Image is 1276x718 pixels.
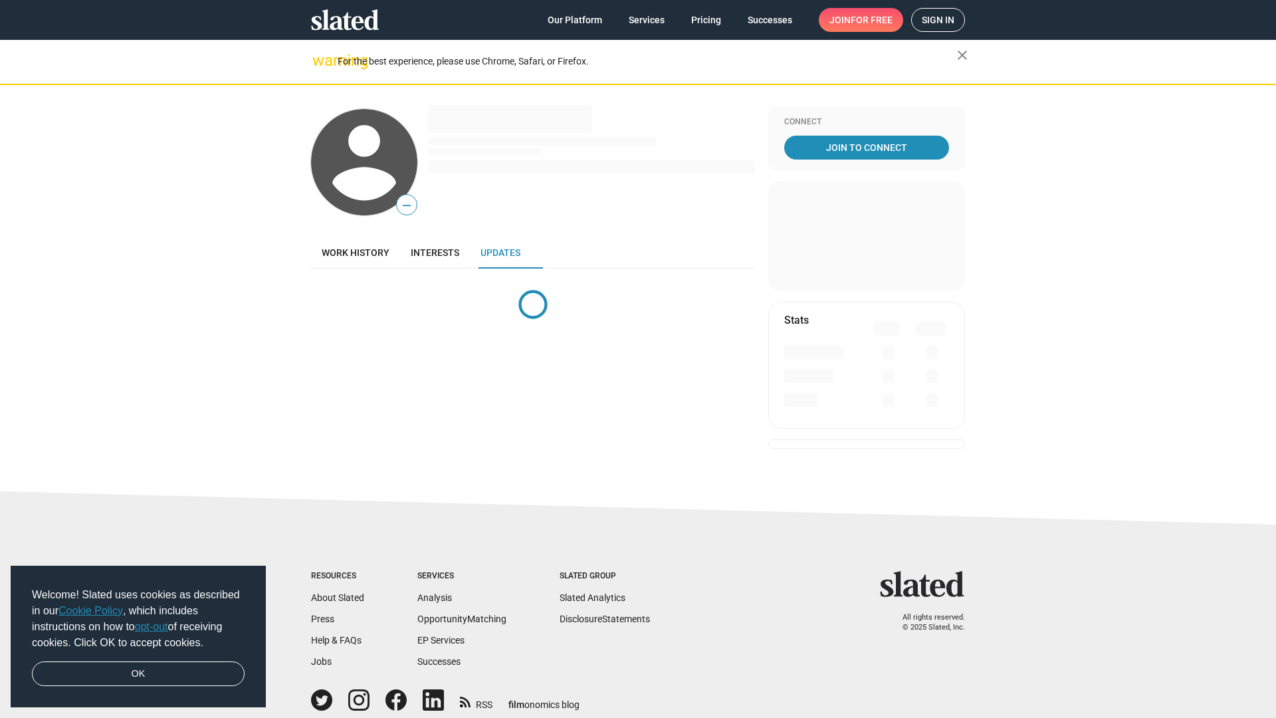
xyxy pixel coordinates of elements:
a: Our Platform [537,8,613,32]
span: Sign in [922,9,954,31]
a: Services [618,8,675,32]
span: Join [829,8,893,32]
mat-icon: close [954,47,970,63]
span: for free [851,8,893,32]
a: Join To Connect [784,136,949,160]
a: Updates [470,237,531,269]
a: opt-out [135,621,168,632]
div: Slated Group [560,571,650,582]
a: Help & FAQs [311,635,362,646]
div: cookieconsent [11,566,266,708]
a: Joinfor free [819,8,903,32]
a: Sign in [911,8,965,32]
a: About Slated [311,592,364,603]
div: Connect [784,117,949,128]
mat-icon: warning [312,53,328,68]
a: Pricing [681,8,732,32]
span: Our Platform [548,8,602,32]
a: EP Services [417,635,465,646]
span: Pricing [691,8,721,32]
span: Interests [411,247,459,258]
span: — [397,197,417,214]
a: Successes [737,8,803,32]
a: Successes [417,656,461,667]
a: RSS [460,691,492,711]
span: Work history [322,247,389,258]
a: filmonomics blog [508,688,580,711]
span: Welcome! Slated uses cookies as described in our , which includes instructions on how to of recei... [32,587,245,651]
a: Cookie Policy [58,605,123,616]
p: All rights reserved. © 2025 Slated, Inc. [889,613,965,632]
span: Join To Connect [787,136,946,160]
span: Successes [748,8,792,32]
span: Updates [480,247,520,258]
a: Interests [400,237,470,269]
a: Slated Analytics [560,592,625,603]
div: For the best experience, please use Chrome, Safari, or Firefox. [338,53,957,70]
a: Press [311,614,334,624]
a: Analysis [417,592,452,603]
a: Jobs [311,656,332,667]
div: Resources [311,571,364,582]
a: Work history [311,237,400,269]
a: OpportunityMatching [417,614,506,624]
span: film [508,699,524,710]
mat-card-title: Stats [784,313,809,327]
span: Services [629,8,665,32]
a: dismiss cookie message [32,661,245,687]
div: Services [417,571,506,582]
a: DisclosureStatements [560,614,650,624]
